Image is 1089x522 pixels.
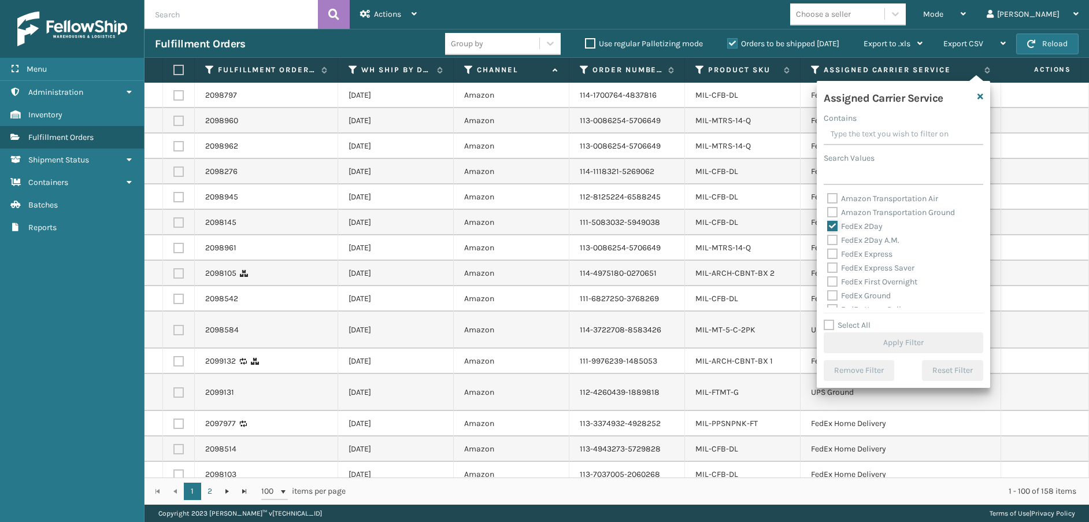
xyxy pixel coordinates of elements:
a: 2097977 [205,418,236,430]
img: logo [17,12,127,46]
td: 112-8125224-6588245 [569,184,685,210]
td: [DATE] [338,210,454,235]
td: Amazon [454,108,569,134]
a: MIL-MT-5-C-2PK [695,325,755,335]
td: FedEx Home Delivery [801,235,1001,261]
td: 112-4260439-1889818 [569,374,685,411]
a: MIL-CFB-DL [695,90,738,100]
span: 100 [261,486,279,497]
label: FedEx First Overnight [827,277,917,287]
td: 111-6827250-3768269 [569,286,685,312]
td: Amazon [454,210,569,235]
a: MIL-CFB-DL [695,444,738,454]
td: FedEx Home Delivery [801,184,1001,210]
div: Group by [451,38,483,50]
span: Administration [28,87,83,97]
td: [DATE] [338,436,454,462]
td: Amazon [454,374,569,411]
td: 113-0086254-5706649 [569,134,685,159]
button: Reset Filter [922,360,983,381]
td: [DATE] [338,108,454,134]
a: MIL-MTRS-14-Q [695,141,751,151]
a: Terms of Use [990,509,1029,517]
td: Amazon [454,261,569,286]
td: FedEx Home Delivery [801,261,1001,286]
label: Product SKU [708,65,778,75]
td: Amazon [454,312,569,349]
td: [DATE] [338,261,454,286]
td: FedEx Home Delivery [801,436,1001,462]
span: Actions [374,9,401,19]
td: Amazon [454,349,569,374]
a: 2098961 [205,242,236,254]
label: FedEx Express [827,249,892,259]
td: Amazon [454,462,569,487]
td: UPS Ground [801,312,1001,349]
a: 2098145 [205,217,236,228]
td: 114-1118321-5269062 [569,159,685,184]
td: FedEx Home Delivery [801,159,1001,184]
td: FedEx Home Delivery [801,411,1001,436]
a: MIL-MTRS-14-Q [695,243,751,253]
a: MIL-ARCH-CBNT-BX 2 [695,268,775,278]
a: 2098584 [205,324,239,336]
label: FedEx Express Saver [827,263,914,273]
td: 113-0086254-5706649 [569,108,685,134]
label: FedEx 2Day [827,221,883,231]
a: 2 [201,483,218,500]
div: Choose a seller [796,8,851,20]
a: 2099131 [205,387,234,398]
a: 2098542 [205,293,238,305]
span: Menu [27,64,47,74]
td: Amazon [454,159,569,184]
td: FedEx Home Delivery [801,349,1001,374]
a: MIL-CFB-DL [695,469,738,479]
td: Amazon [454,286,569,312]
button: Reload [1016,34,1079,54]
td: FedEx Home Delivery [801,286,1001,312]
input: Type the text you wish to filter on [824,124,983,145]
span: Mode [923,9,943,19]
a: 2098276 [205,166,238,177]
td: [DATE] [338,411,454,436]
td: 114-4975180-0270651 [569,261,685,286]
td: Amazon [454,184,569,210]
td: FedEx Home Delivery [801,83,1001,108]
a: Go to the next page [218,483,236,500]
span: Export CSV [943,39,983,49]
td: Amazon [454,411,569,436]
span: Inventory [28,110,62,120]
td: [DATE] [338,374,454,411]
td: 114-1700764-4837816 [569,83,685,108]
div: | [990,505,1075,522]
td: FedEx Home Delivery [801,134,1001,159]
td: [DATE] [338,184,454,210]
label: Select All [824,320,871,330]
td: 111-9976239-1485053 [569,349,685,374]
label: Amazon Transportation Ground [827,208,955,217]
label: WH Ship By Date [361,65,431,75]
h4: Assigned Carrier Service [824,88,943,105]
label: FedEx Ground [827,291,891,301]
td: Amazon [454,235,569,261]
span: Export to .xls [864,39,910,49]
a: MIL-CFB-DL [695,166,738,176]
label: Assigned Carrier Service [824,65,979,75]
td: [DATE] [338,349,454,374]
span: items per page [261,483,346,500]
span: Reports [28,223,57,232]
span: Fulfillment Orders [28,132,94,142]
a: MIL-PPSNPNK-FT [695,419,758,428]
td: 113-7037005-2060268 [569,462,685,487]
td: 111-5083032-5949038 [569,210,685,235]
td: [DATE] [338,312,454,349]
label: Search Values [824,152,875,164]
label: FedEx Home Delivery [827,305,916,314]
label: Orders to be shipped [DATE] [727,39,839,49]
a: MIL-ARCH-CBNT-BX 1 [695,356,773,366]
span: Batches [28,200,58,210]
a: 1 [184,483,201,500]
a: 2098105 [205,268,236,279]
td: FedEx Home Delivery [801,210,1001,235]
span: Containers [28,177,68,187]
